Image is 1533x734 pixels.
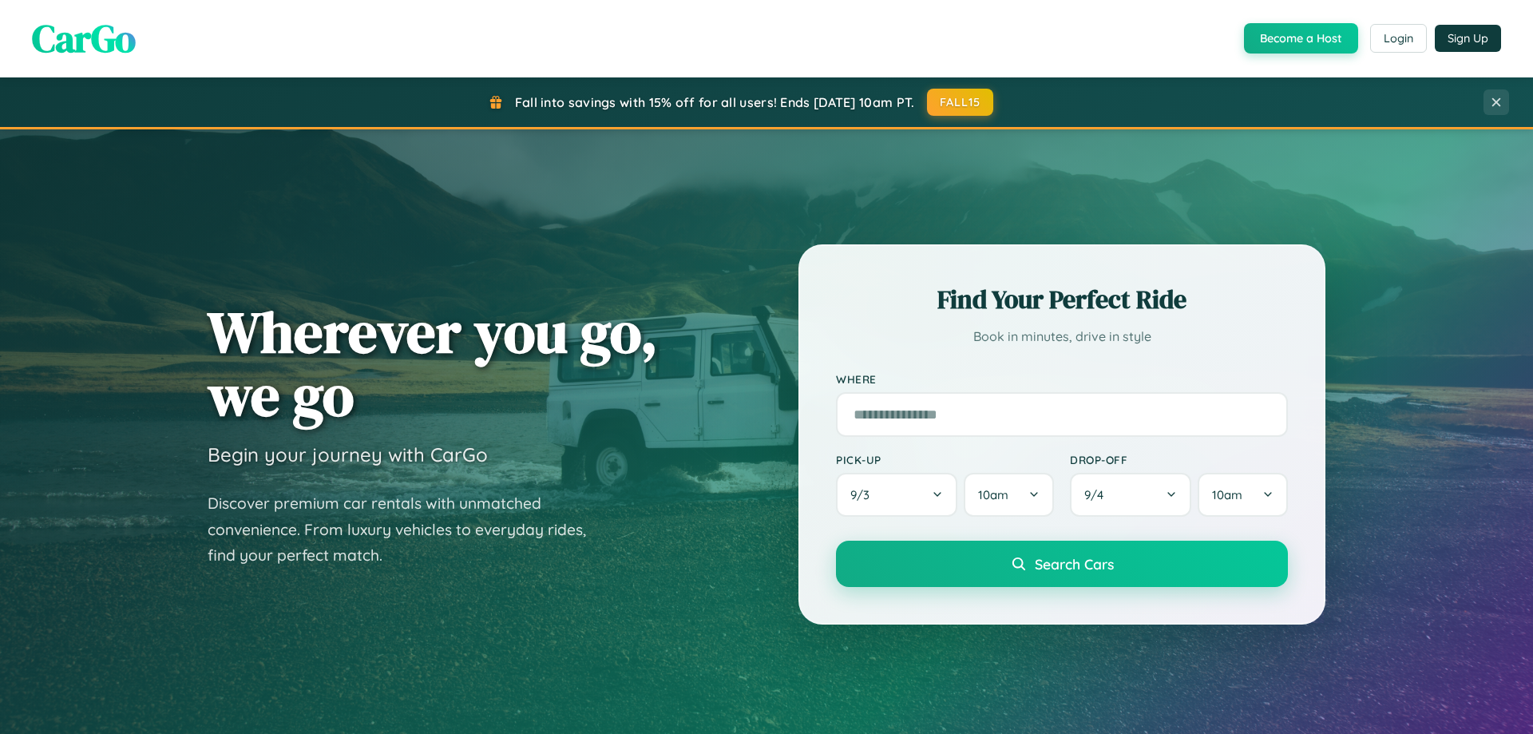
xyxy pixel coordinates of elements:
[1070,473,1191,517] button: 9/4
[836,541,1288,587] button: Search Cars
[1370,24,1427,53] button: Login
[836,453,1054,466] label: Pick-up
[850,487,877,502] span: 9 / 3
[927,89,994,116] button: FALL15
[1035,555,1114,573] span: Search Cars
[515,94,915,110] span: Fall into savings with 15% off for all users! Ends [DATE] 10am PT.
[978,487,1008,502] span: 10am
[964,473,1054,517] button: 10am
[208,442,488,466] h3: Begin your journey with CarGo
[32,12,136,65] span: CarGo
[836,372,1288,386] label: Where
[1070,453,1288,466] label: Drop-off
[1435,25,1501,52] button: Sign Up
[1084,487,1111,502] span: 9 / 4
[208,300,658,427] h1: Wherever you go, we go
[836,282,1288,317] h2: Find Your Perfect Ride
[1212,487,1242,502] span: 10am
[836,325,1288,348] p: Book in minutes, drive in style
[1244,23,1358,54] button: Become a Host
[208,490,607,569] p: Discover premium car rentals with unmatched convenience. From luxury vehicles to everyday rides, ...
[836,473,957,517] button: 9/3
[1198,473,1288,517] button: 10am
